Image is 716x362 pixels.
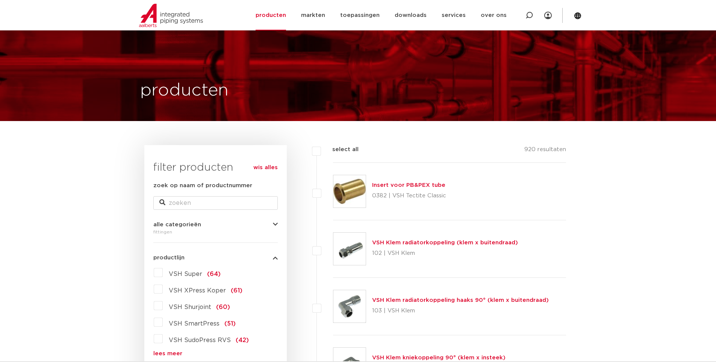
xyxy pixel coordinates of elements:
[333,175,366,208] img: Thumbnail for Insert voor PB&PEX tube
[372,297,549,303] a: VSH Klem radiatorkoppeling haaks 90° (klem x buitendraad)
[207,271,221,277] span: (64)
[372,182,445,188] a: Insert voor PB&PEX tube
[321,145,359,154] label: select all
[253,163,278,172] a: wis alles
[333,233,366,265] img: Thumbnail for VSH Klem radiatorkoppeling (klem x buitendraad)
[153,222,278,227] button: alle categorieën
[224,321,236,327] span: (51)
[231,288,242,294] span: (61)
[153,160,278,175] h3: filter producten
[216,304,230,310] span: (60)
[169,288,226,294] span: VSH XPress Koper
[153,255,185,261] span: productlijn
[140,79,229,103] h1: producten
[153,351,278,356] a: lees meer
[169,321,219,327] span: VSH SmartPress
[153,196,278,210] input: zoeken
[153,222,201,227] span: alle categorieën
[236,337,249,343] span: (42)
[372,247,518,259] p: 102 | VSH Klem
[524,145,566,157] p: 920 resultaten
[169,337,231,343] span: VSH SudoPress RVS
[372,190,446,202] p: 0382 | VSH Tectite Classic
[169,304,211,310] span: VSH Shurjoint
[169,271,202,277] span: VSH Super
[153,227,278,236] div: fittingen
[153,255,278,261] button: productlijn
[372,305,549,317] p: 103 | VSH Klem
[372,355,506,360] a: VSH Klem kniekoppeling 90° (klem x insteek)
[153,181,252,190] label: zoek op naam of productnummer
[333,290,366,323] img: Thumbnail for VSH Klem radiatorkoppeling haaks 90° (klem x buitendraad)
[372,240,518,245] a: VSH Klem radiatorkoppeling (klem x buitendraad)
